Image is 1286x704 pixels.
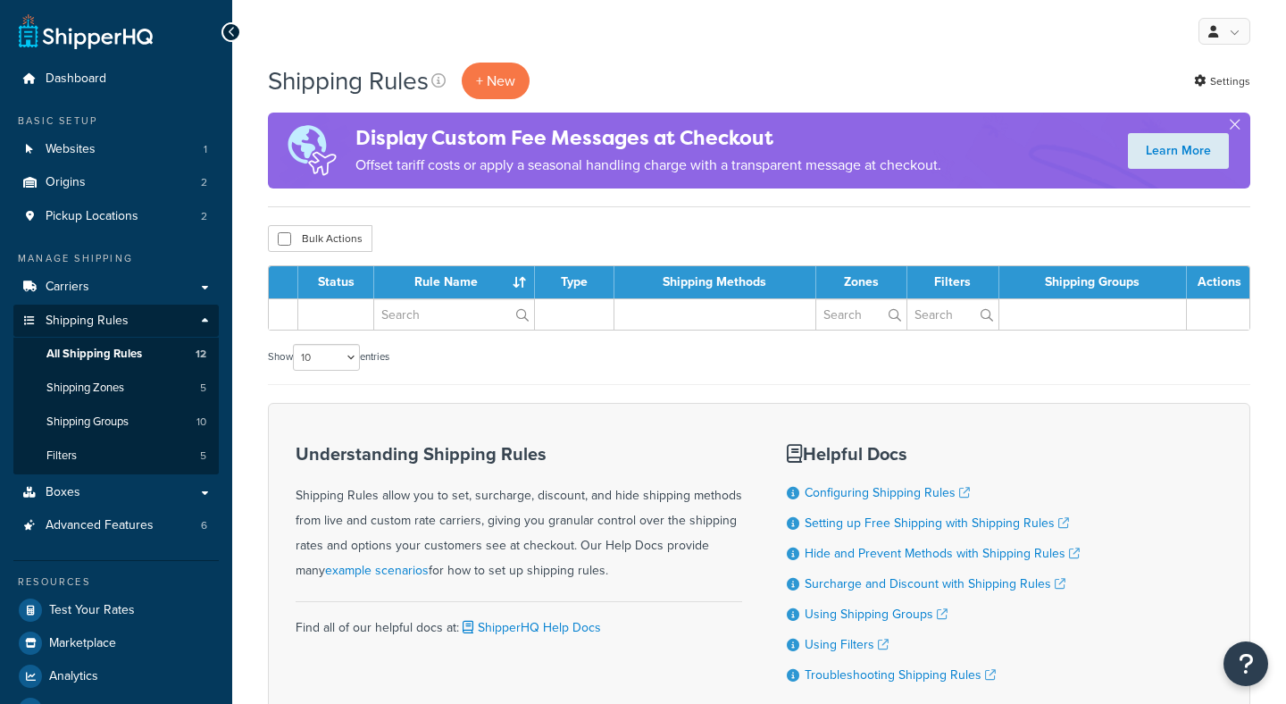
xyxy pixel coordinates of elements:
span: Shipping Groups [46,415,129,430]
a: Using Filters [805,635,889,654]
a: Origins 2 [13,166,219,199]
li: Pickup Locations [13,200,219,233]
span: 6 [201,518,207,533]
a: Carriers [13,271,219,304]
a: Marketplace [13,627,219,659]
span: 12 [196,347,206,362]
a: Hide and Prevent Methods with Shipping Rules [805,544,1080,563]
span: Origins [46,175,86,190]
span: Websites [46,142,96,157]
a: Analytics [13,660,219,692]
label: Show entries [268,344,389,371]
span: Shipping Rules [46,314,129,329]
span: All Shipping Rules [46,347,142,362]
a: Websites 1 [13,133,219,166]
a: Filters 5 [13,440,219,473]
div: Resources [13,574,219,590]
span: Analytics [49,669,98,684]
img: duties-banner-06bc72dcb5fe05cb3f9472aba00be2ae8eb53ab6f0d8bb03d382ba314ac3c341.png [268,113,355,189]
a: All Shipping Rules 12 [13,338,219,371]
span: Boxes [46,485,80,500]
a: Settings [1194,69,1250,94]
div: Shipping Rules allow you to set, surcharge, discount, and hide shipping methods from live and cus... [296,444,742,583]
th: Shipping Methods [614,266,815,298]
th: Zones [816,266,907,298]
a: Learn More [1128,133,1229,169]
a: Pickup Locations 2 [13,200,219,233]
li: Advanced Features [13,509,219,542]
div: Manage Shipping [13,251,219,266]
span: Carriers [46,280,89,295]
a: Test Your Rates [13,594,219,626]
span: Advanced Features [46,518,154,533]
a: Configuring Shipping Rules [805,483,970,502]
a: Boxes [13,476,219,509]
li: All Shipping Rules [13,338,219,371]
a: Shipping Zones 5 [13,372,219,405]
button: Open Resource Center [1223,641,1268,686]
a: Surcharge and Discount with Shipping Rules [805,574,1065,593]
a: Shipping Groups 10 [13,406,219,439]
button: Bulk Actions [268,225,372,252]
h4: Display Custom Fee Messages at Checkout [355,123,941,153]
span: Dashboard [46,71,106,87]
h1: Shipping Rules [268,63,429,98]
a: Using Shipping Groups [805,605,948,624]
a: Shipping Rules [13,305,219,338]
span: 2 [201,209,207,224]
li: Shipping Rules [13,305,219,474]
th: Type [535,266,614,298]
th: Filters [907,266,999,298]
div: Find all of our helpful docs at: [296,601,742,641]
select: Showentries [293,344,360,371]
span: 5 [200,381,206,396]
span: 10 [196,415,206,430]
p: Offset tariff costs or apply a seasonal handling charge with a transparent message at checkout. [355,153,941,178]
span: Pickup Locations [46,209,138,224]
a: ShipperHQ Help Docs [459,618,601,637]
input: Search [907,299,998,330]
a: Dashboard [13,63,219,96]
input: Search [374,299,534,330]
h3: Helpful Docs [787,444,1080,464]
a: Troubleshooting Shipping Rules [805,666,996,684]
a: Setting up Free Shipping with Shipping Rules [805,514,1069,532]
li: Shipping Zones [13,372,219,405]
span: 2 [201,175,207,190]
li: Websites [13,133,219,166]
li: Origins [13,166,219,199]
span: Test Your Rates [49,603,135,618]
li: Shipping Groups [13,406,219,439]
span: 1 [204,142,207,157]
p: + New [462,63,530,99]
a: Advanced Features 6 [13,509,219,542]
span: Marketplace [49,636,116,651]
h3: Understanding Shipping Rules [296,444,742,464]
div: Basic Setup [13,113,219,129]
th: Status [298,266,374,298]
span: Shipping Zones [46,381,124,396]
a: ShipperHQ Home [19,13,153,49]
a: example scenarios [325,561,429,580]
span: 5 [200,448,206,464]
li: Filters [13,440,219,473]
input: Search [816,299,906,330]
th: Shipping Groups [999,266,1187,298]
span: Filters [46,448,77,464]
th: Actions [1187,266,1249,298]
th: Rule Name [374,266,535,298]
